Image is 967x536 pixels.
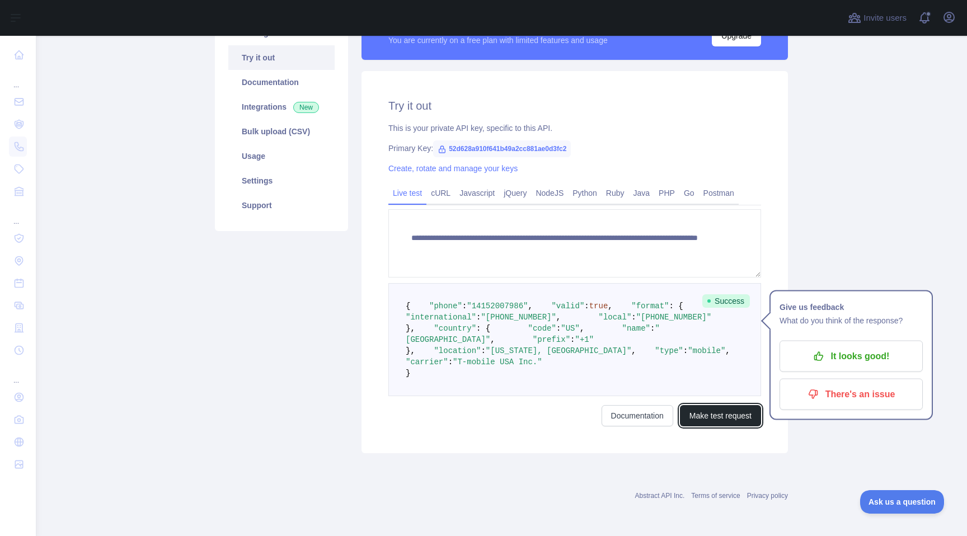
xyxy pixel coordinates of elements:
span: "international" [406,313,476,322]
span: "[PHONE_NUMBER]" [636,313,711,322]
iframe: Toggle Customer Support [860,490,945,514]
span: "local" [598,313,631,322]
span: "valid" [551,302,584,311]
span: "US" [561,324,580,333]
span: "phone" [429,302,462,311]
div: ... [9,67,27,90]
span: , [528,302,532,311]
span: "T-mobile USA Inc." [453,358,542,366]
span: : [448,358,453,366]
span: , [490,335,495,344]
span: "[US_STATE], [GEOGRAPHIC_DATA]" [486,346,631,355]
span: : [650,324,655,333]
span: "name" [622,324,650,333]
a: Try it out [228,45,335,70]
span: Success [702,294,750,308]
div: ... [9,363,27,385]
a: Go [679,184,699,202]
span: { [406,302,410,311]
a: Ruby [602,184,629,202]
span: , [580,324,584,333]
a: Terms of service [691,492,740,500]
a: Support [228,193,335,218]
span: true [589,302,608,311]
span: : [570,335,575,344]
a: PHP [654,184,679,202]
span: Invite users [863,12,907,25]
span: } [406,369,410,378]
span: "code" [528,324,556,333]
div: ... [9,204,27,226]
button: Invite users [846,9,909,27]
a: Integrations New [228,95,335,119]
span: "mobile" [688,346,725,355]
a: Documentation [228,70,335,95]
span: : [462,302,467,311]
div: This is your private API key, specific to this API. [388,123,761,134]
h1: Give us feedback [780,300,923,314]
span: "carrier" [406,358,448,366]
span: "location" [434,346,481,355]
p: What do you think of the response? [780,314,923,327]
a: NodeJS [531,184,568,202]
a: Postman [699,184,739,202]
a: Java [629,184,655,202]
button: Upgrade [712,25,761,46]
a: Create, rotate and manage your keys [388,164,518,173]
a: jQuery [499,184,531,202]
a: Python [568,184,602,202]
span: "+1" [575,335,594,344]
span: "country" [434,324,476,333]
a: Documentation [602,405,673,426]
span: "[PHONE_NUMBER]" [481,313,556,322]
div: Primary Key: [388,143,761,154]
a: cURL [426,184,455,202]
a: Settings [228,168,335,193]
span: , [608,302,612,311]
div: You are currently on a free plan with limited features and usage [388,35,608,46]
a: Live test [388,184,426,202]
a: Abstract API Inc. [635,492,685,500]
a: Bulk upload (CSV) [228,119,335,144]
span: 52d628a910f641b49a2cc881ae0d3fc2 [433,140,571,157]
span: , [631,346,636,355]
span: New [293,102,319,113]
a: Javascript [455,184,499,202]
span: "prefix" [533,335,570,344]
span: , [556,313,561,322]
h2: Try it out [388,98,761,114]
span: "type" [655,346,683,355]
span: : { [476,324,490,333]
a: Usage [228,144,335,168]
span: : [481,346,485,355]
span: : [476,313,481,322]
a: Privacy policy [747,492,788,500]
span: : [683,346,688,355]
span: }, [406,346,415,355]
span: "14152007986" [467,302,528,311]
span: , [725,346,730,355]
span: "format" [631,302,669,311]
span: : { [669,302,683,311]
span: : [584,302,589,311]
span: : [631,313,636,322]
span: : [556,324,561,333]
span: }, [406,324,415,333]
button: Make test request [680,405,761,426]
